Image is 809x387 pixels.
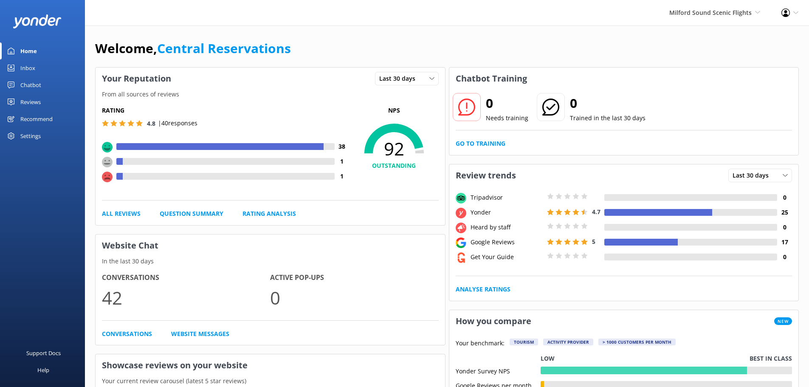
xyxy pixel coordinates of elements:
[102,283,270,312] p: 42
[96,90,445,99] p: From all sources of reviews
[350,161,439,170] h4: OUTSTANDING
[777,208,792,217] h4: 25
[157,40,291,57] a: Central Reservations
[570,113,646,123] p: Trained in the last 30 days
[350,106,439,115] p: NPS
[456,285,510,294] a: Analyse Ratings
[171,329,229,339] a: Website Messages
[468,193,545,202] div: Tripadvisor
[449,164,522,186] h3: Review trends
[96,68,178,90] h3: Your Reputation
[468,208,545,217] div: Yonder
[13,14,62,28] img: yonder-white-logo.png
[102,272,270,283] h4: Conversations
[541,354,555,363] p: Low
[449,68,533,90] h3: Chatbot Training
[20,110,53,127] div: Recommend
[242,209,296,218] a: Rating Analysis
[37,362,49,379] div: Help
[96,257,445,266] p: In the last 30 days
[158,119,197,128] p: | 40 responses
[468,223,545,232] div: Heard by staff
[102,209,141,218] a: All Reviews
[592,208,600,216] span: 4.7
[592,237,595,246] span: 5
[20,93,41,110] div: Reviews
[733,171,774,180] span: Last 30 days
[456,139,505,148] a: Go to Training
[335,157,350,166] h4: 1
[350,138,439,159] span: 92
[570,93,646,113] h2: 0
[456,367,541,374] div: Yonder Survey NPS
[20,76,41,93] div: Chatbot
[96,234,445,257] h3: Website Chat
[510,339,538,345] div: Tourism
[20,127,41,144] div: Settings
[270,283,438,312] p: 0
[750,354,792,363] p: Best in class
[270,272,438,283] h4: Active Pop-ups
[147,119,155,127] span: 4.8
[468,237,545,247] div: Google Reviews
[335,142,350,151] h4: 38
[379,74,420,83] span: Last 30 days
[456,339,505,349] p: Your benchmark:
[20,59,35,76] div: Inbox
[543,339,593,345] div: Activity Provider
[160,209,223,218] a: Question Summary
[95,38,291,59] h1: Welcome,
[669,8,752,17] span: Milford Sound Scenic Flights
[598,339,676,345] div: > 1000 customers per month
[468,252,545,262] div: Get Your Guide
[777,252,792,262] h4: 0
[96,354,445,376] h3: Showcase reviews on your website
[96,376,445,386] p: Your current review carousel (latest 5 star reviews)
[774,317,792,325] span: New
[777,223,792,232] h4: 0
[777,193,792,202] h4: 0
[486,93,528,113] h2: 0
[102,106,350,115] h5: Rating
[449,310,538,332] h3: How you compare
[26,345,61,362] div: Support Docs
[335,172,350,181] h4: 1
[486,113,528,123] p: Needs training
[102,329,152,339] a: Conversations
[20,42,37,59] div: Home
[777,237,792,247] h4: 17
